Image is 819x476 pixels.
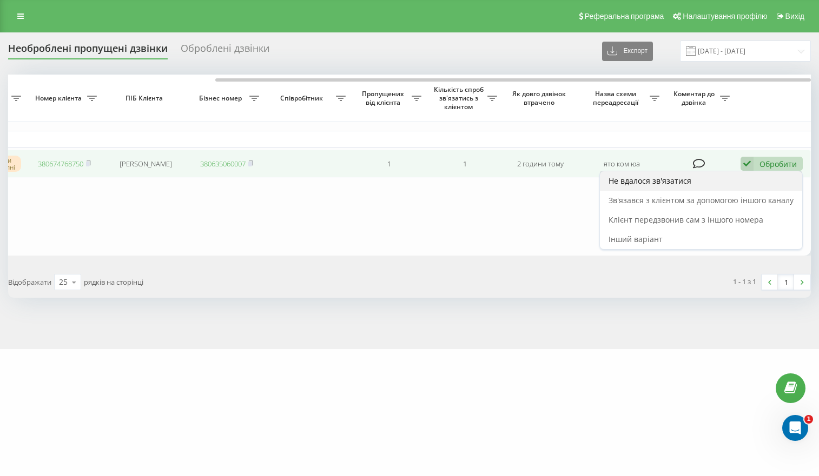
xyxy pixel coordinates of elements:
[609,176,691,186] span: Не вдалося зв'язатися
[503,150,578,178] td: 2 години тому
[194,94,249,103] span: Бізнес номер
[8,43,168,59] div: Необроблені пропущені дзвінки
[356,90,412,106] span: Пропущених від клієнта
[609,214,763,225] span: Клієнт передзвонив сам з іншого номера
[759,159,797,169] div: Обробити
[609,234,663,244] span: Інший варіант
[804,415,813,424] span: 1
[602,42,653,61] button: Експорт
[778,274,794,290] a: 1
[111,94,180,103] span: ПІБ Клієнта
[733,276,756,287] div: 1 - 1 з 1
[181,43,269,59] div: Оброблені дзвінки
[8,277,51,287] span: Відображати
[200,159,246,169] a: 380635060007
[102,150,189,178] td: [PERSON_NAME]
[511,90,570,106] span: Як довго дзвінок втрачено
[59,277,68,287] div: 25
[578,150,665,178] td: ято ком юа
[609,195,794,205] span: Зв'язався з клієнтом за допомогою іншого каналу
[38,159,83,169] a: 380674768750
[683,12,767,21] span: Налаштування профілю
[84,277,143,287] span: рядків на сторінці
[427,150,503,178] td: 1
[782,415,808,441] iframe: Intercom live chat
[785,12,804,21] span: Вихід
[584,90,650,106] span: Назва схеми переадресації
[585,12,664,21] span: Реферальна програма
[432,85,487,111] span: Кількість спроб зв'язатись з клієнтом
[670,90,720,106] span: Коментар до дзвінка
[270,94,336,103] span: Співробітник
[351,150,427,178] td: 1
[32,94,87,103] span: Номер клієнта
